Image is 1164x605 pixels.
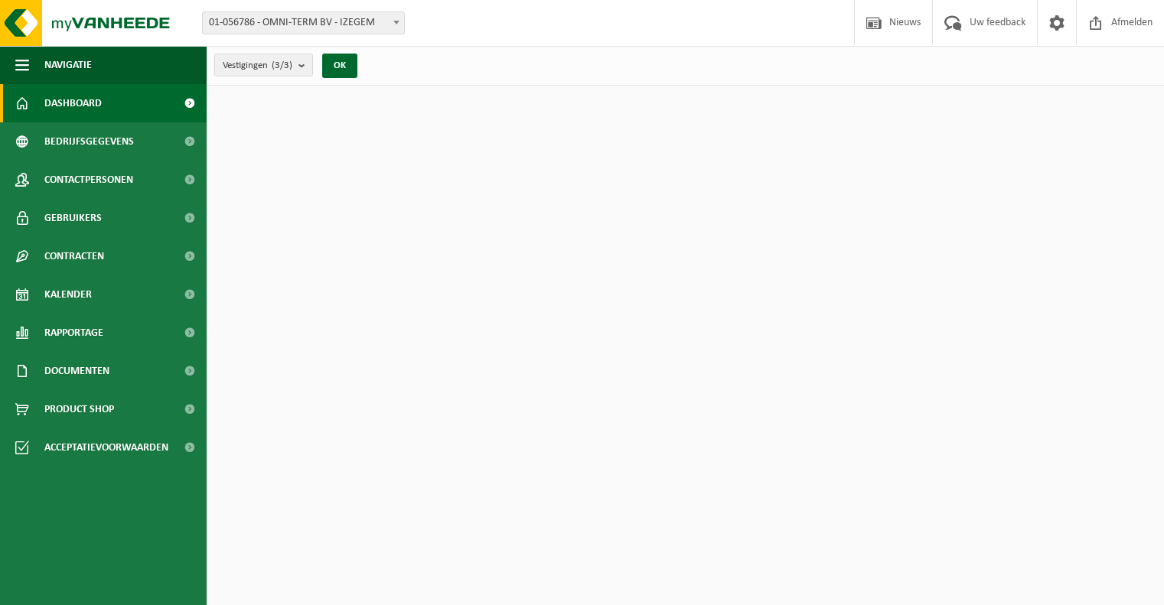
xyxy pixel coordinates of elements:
span: 01-056786 - OMNI-TERM BV - IZEGEM [202,11,405,34]
span: 01-056786 - OMNI-TERM BV - IZEGEM [203,12,404,34]
span: Vestigingen [223,54,292,77]
span: Bedrijfsgegevens [44,122,134,161]
span: Documenten [44,352,109,390]
button: OK [322,54,357,78]
span: Navigatie [44,46,92,84]
button: Vestigingen(3/3) [214,54,313,76]
span: Acceptatievoorwaarden [44,428,168,467]
span: Gebruikers [44,199,102,237]
span: Kalender [44,275,92,314]
span: Contactpersonen [44,161,133,199]
span: Contracten [44,237,104,275]
span: Rapportage [44,314,103,352]
span: Dashboard [44,84,102,122]
count: (3/3) [272,60,292,70]
span: Product Shop [44,390,114,428]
